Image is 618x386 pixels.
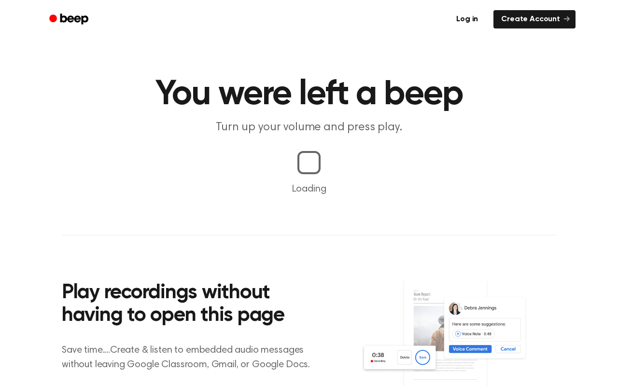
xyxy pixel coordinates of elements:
[42,10,97,29] a: Beep
[62,77,556,112] h1: You were left a beep
[447,8,488,30] a: Log in
[124,120,494,136] p: Turn up your volume and press play.
[12,182,606,196] p: Loading
[62,282,322,328] h2: Play recordings without having to open this page
[493,10,576,28] a: Create Account
[62,343,322,372] p: Save time....Create & listen to embedded audio messages without leaving Google Classroom, Gmail, ...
